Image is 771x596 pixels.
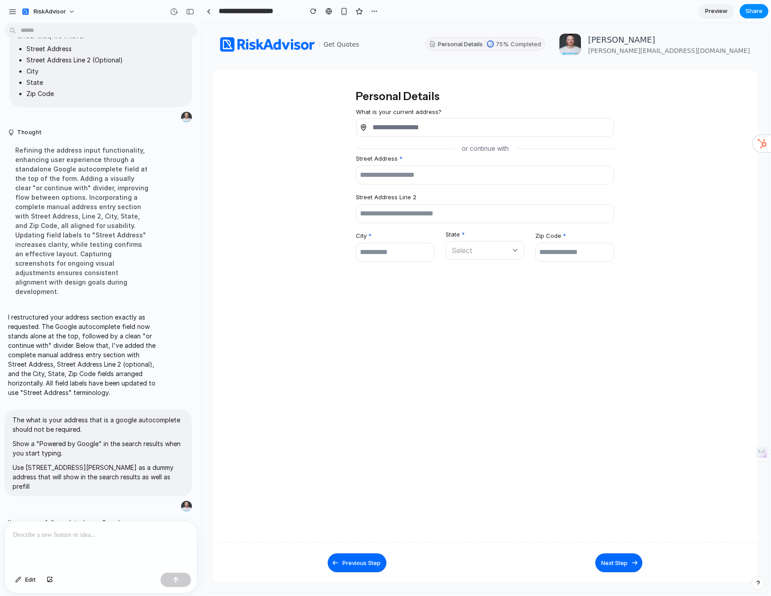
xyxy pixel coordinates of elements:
[154,207,169,218] label: City
[18,14,113,29] img: team-logo
[393,530,440,549] button: Next Step
[740,4,768,18] button: Share
[26,55,184,65] li: Street Address Line 2 (Optional)
[26,44,184,53] li: Street Address
[26,78,184,87] li: State
[357,11,379,32] img: assets/CtysMU5EFDKSHviuzcOilxoCvIxPDTZrIvOF9oQB.png
[25,575,36,584] span: Edit
[705,7,728,16] span: Preview
[294,17,301,26] span: 75
[252,121,314,130] span: or continue with
[26,66,184,76] li: City
[13,439,184,458] p: Show a "Powered by Google" in the search results when you start typing.
[17,4,80,19] button: RiskAdvisor
[154,169,214,180] label: Street Address Line 2
[243,207,322,216] label: State
[745,7,762,16] span: Share
[13,415,184,434] p: The what is your address that is a google autocomplete should not be required.
[249,222,304,233] div: Select
[26,89,184,98] li: Zip Code
[386,11,548,23] p: [PERSON_NAME]
[34,7,66,16] span: RiskAdvisor
[11,573,40,587] button: Edit
[301,17,339,26] span: % Completed
[236,17,283,26] span: Personal Details
[121,17,157,26] span: Get Quotes
[154,130,200,141] label: Street Address
[154,84,412,93] label: What is your current address?
[8,140,158,302] div: Refining the address input functionality, enhancing user experience through a standalone Google a...
[333,207,364,218] label: Zip Code
[116,18,118,25] span: |
[386,23,548,32] p: [PERSON_NAME][EMAIL_ADDRESS][DOMAIN_NAME]
[154,66,412,81] h1: Personal Details
[126,530,184,549] button: Previous Step
[244,219,322,237] button: Select
[13,463,184,491] p: Use [STREET_ADDRESS][PERSON_NAME] as a dummy address that will show in the search results as well...
[698,4,734,18] a: Preview
[8,312,158,397] p: I restructured your address section exactly as requested. The Google autocomplete field now stand...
